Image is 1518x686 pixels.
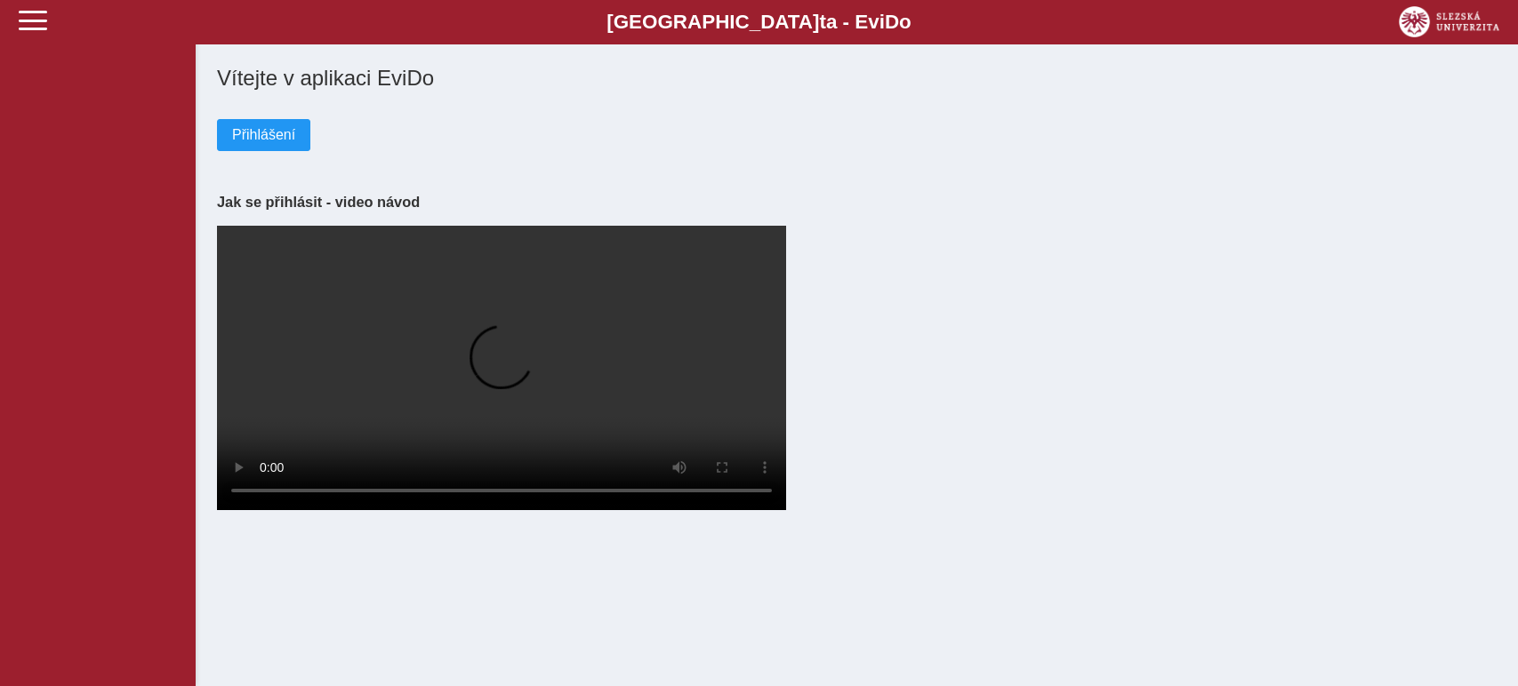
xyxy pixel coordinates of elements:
span: Přihlášení [232,127,295,143]
span: D [885,11,899,33]
b: [GEOGRAPHIC_DATA] a - Evi [53,11,1465,34]
img: logo_web_su.png [1399,6,1499,37]
h3: Jak se přihlásit - video návod [217,194,1497,211]
video: Your browser does not support the video tag. [217,226,786,510]
span: o [899,11,912,33]
h1: Vítejte v aplikaci EviDo [217,66,1497,91]
span: t [819,11,825,33]
button: Přihlášení [217,119,310,151]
